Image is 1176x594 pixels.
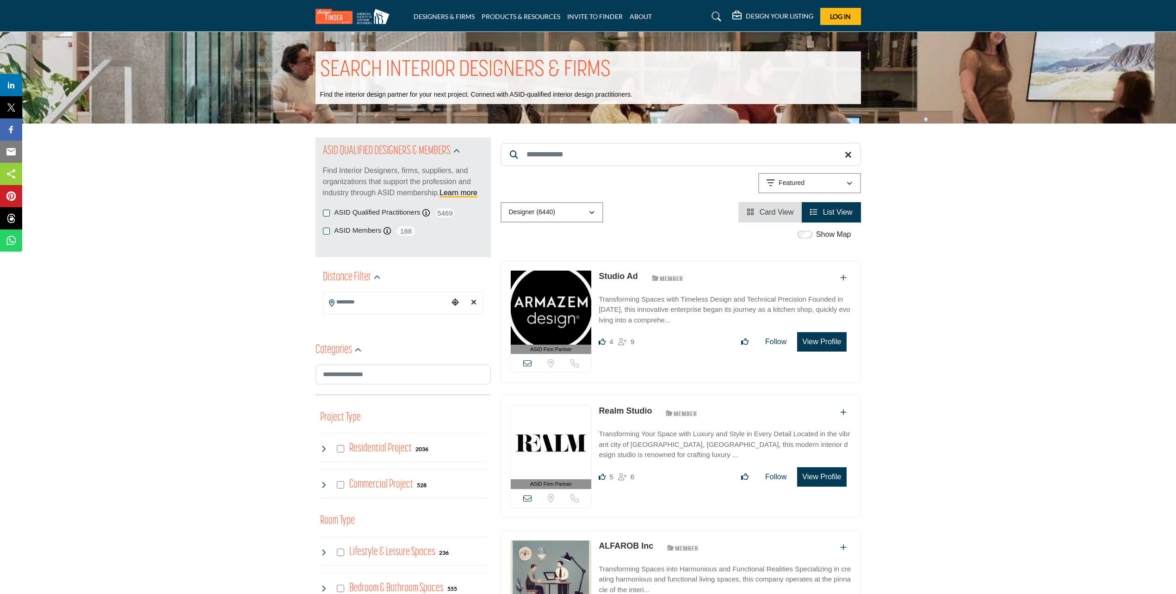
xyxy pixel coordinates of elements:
[661,407,702,419] img: ASID Members Badge Icon
[509,208,555,217] p: Designer (6440)
[323,228,330,235] input: ASID Members checkbox
[599,294,851,326] p: Transforming Spaces with Timeless Design and Technical Precision Founded in [DATE], this innovati...
[323,210,330,217] input: ASID Qualified Practitioners checkbox
[609,473,613,481] span: 5
[631,338,634,346] span: 9
[530,346,572,353] span: ASID Firm Partner
[599,540,653,552] p: ALFAROB Inc
[840,544,847,551] a: Add To List
[746,12,813,20] h5: DESIGN YOUR LISTING
[337,481,344,489] input: Select Commercial Project checkbox
[337,445,344,452] input: Select Residential Project checkbox
[323,269,371,286] h2: Distance Filter
[439,550,449,556] b: 236
[618,471,634,483] div: Followers
[758,173,861,193] button: Featured
[323,143,451,160] h2: ASID QUALIFIED DESIGNERS & MEMBERS
[599,405,652,417] p: Realm Studio
[482,12,560,20] a: PRODUCTS & RESOURCES
[320,409,361,427] button: Project Type
[823,208,853,216] span: List View
[501,143,861,166] input: Search Keyword
[417,482,427,489] b: 528
[530,480,572,488] span: ASID Firm Partner
[599,338,606,345] i: Likes
[779,179,805,188] p: Featured
[337,549,344,556] input: Select Lifestyle & Leisure Spaces checkbox
[316,342,352,359] h2: Categories
[599,406,652,415] a: Realm Studio
[337,585,344,592] input: Select Bedroom & Bathroom Spaces checkbox
[415,446,428,452] b: 2036
[647,272,688,284] img: ASID Members Badge Icon
[802,202,860,223] li: List View
[599,473,606,480] i: Likes
[830,12,851,20] span: Log In
[320,56,611,85] h1: SEARCH INTERIOR DESIGNERS & FIRMS
[840,408,847,416] a: Add To List
[738,202,802,223] li: Card View
[631,473,634,481] span: 6
[334,225,382,236] label: ASID Members
[414,12,475,20] a: DESIGNERS & FIRMS
[599,270,638,283] p: Studio Ad
[599,541,653,551] a: ALFAROB Inc
[816,229,851,240] label: Show Map
[447,586,457,592] b: 555
[662,542,704,554] img: ASID Members Badge Icon
[396,225,416,237] span: 188
[732,11,813,22] div: DESIGN YOUR LISTING
[735,333,755,351] button: Like listing
[349,440,412,457] h4: Residential Project: Types of projects range from simple residential renovations to highly comple...
[747,208,793,216] a: View Card
[434,207,455,219] span: 5469
[439,189,477,197] a: Learn more
[320,90,632,99] p: Find the interior design partner for your next project. Connect with ASID-qualified interior desi...
[599,429,851,460] p: Transforming Your Space with Luxury and Style in Every Detail Located in the vibrant city of [GEO...
[439,548,449,557] div: 236 Results For Lifestyle & Leisure Spaces
[760,208,794,216] span: Card View
[599,423,851,460] a: Transforming Your Space with Luxury and Style in Every Detail Located in the vibrant city of [GEO...
[840,274,847,282] a: Add To List
[599,272,638,281] a: Studio Ad
[316,9,394,24] img: Site Logo
[511,405,592,489] a: ASID Firm Partner
[735,468,755,486] button: Like listing
[467,293,481,313] div: Clear search location
[349,476,413,493] h4: Commercial Project: Involve the design, construction, or renovation of spaces used for business p...
[567,12,623,20] a: INVITE TO FINDER
[599,289,851,326] a: Transforming Spaces with Timeless Design and Technical Precision Founded in [DATE], this innovati...
[703,9,727,24] a: Search
[759,468,792,486] button: Follow
[415,445,428,453] div: 2036 Results For Residential Project
[630,12,652,20] a: ABOUT
[316,365,491,384] input: Search Category
[320,512,355,530] button: Room Type
[810,208,852,216] a: View List
[820,8,861,25] button: Log In
[448,293,462,313] div: Choose your current location
[349,544,435,560] h4: Lifestyle & Leisure Spaces: Lifestyle & Leisure Spaces
[501,202,603,223] button: Designer (6440)
[797,467,846,487] button: View Profile
[759,333,792,351] button: Follow
[609,338,613,346] span: 4
[797,332,846,352] button: View Profile
[511,405,592,479] img: Realm Studio
[447,584,457,593] div: 555 Results For Bedroom & Bathroom Spaces
[417,481,427,489] div: 528 Results For Commercial Project
[334,207,421,218] label: ASID Qualified Practitioners
[323,165,483,198] p: Find Interior Designers, firms, suppliers, and organizations that support the profession and indu...
[323,293,448,311] input: Search Location
[511,271,592,354] a: ASID Firm Partner
[511,271,592,345] img: Studio Ad
[618,336,634,347] div: Followers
